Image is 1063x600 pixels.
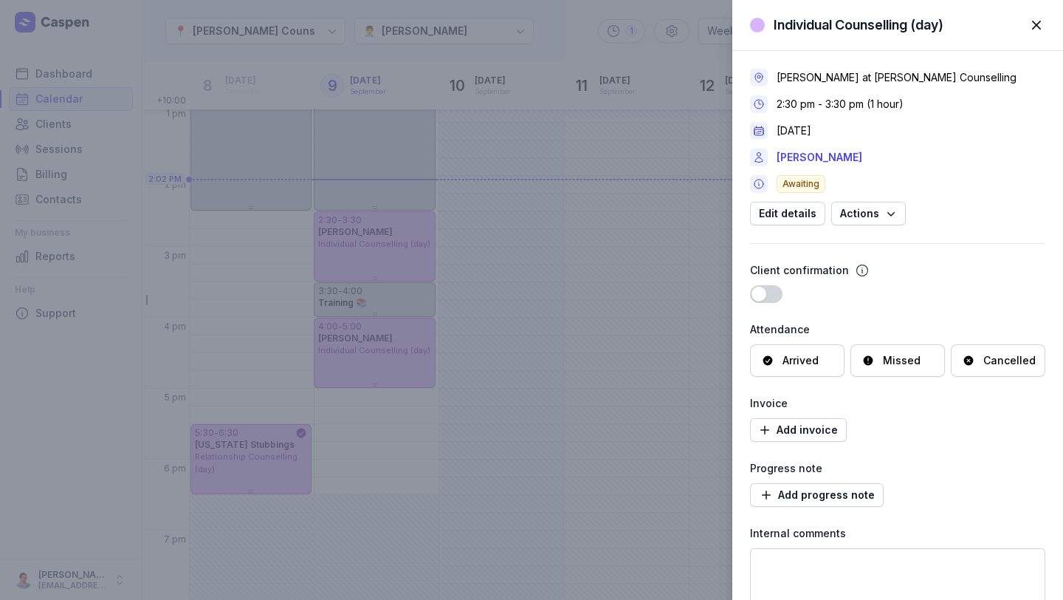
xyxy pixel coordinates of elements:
[750,262,849,279] div: Client confirmation
[831,202,906,225] button: Actions
[777,97,904,112] div: 2:30 pm - 3:30 pm (1 hour)
[883,353,921,368] div: Missed
[759,421,838,439] span: Add invoice
[983,353,1036,368] div: Cancelled
[750,321,1045,338] div: Attendance
[777,70,1016,85] div: [PERSON_NAME] at [PERSON_NAME] Counselling
[777,149,862,166] a: [PERSON_NAME]
[774,16,943,34] div: Individual Counselling (day)
[759,205,816,222] span: Edit details
[750,395,1045,412] div: Invoice
[782,353,819,368] div: Arrived
[750,460,1045,477] div: Progress note
[777,175,825,193] span: Awaiting
[777,123,811,138] div: [DATE]
[840,205,897,222] span: Actions
[750,525,1045,542] div: Internal comments
[750,202,825,225] button: Edit details
[759,486,875,504] span: Add progress note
